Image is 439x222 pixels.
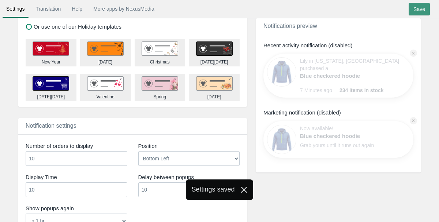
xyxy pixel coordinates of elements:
[26,204,127,212] label: Show popups again
[300,132,377,140] a: Blue checkered hoodie
[150,59,170,65] div: Christmas
[33,41,69,56] img: new_year.png
[142,41,178,56] img: christmas.png
[33,76,69,91] img: cyber_monday.png
[196,76,233,91] img: thanksgiving.png
[200,59,228,65] div: [DATE][DATE]
[300,57,402,87] div: Lily in [US_STATE], [GEOGRAPHIC_DATA] purchased a
[68,2,86,15] a: Help
[26,173,127,181] label: Display Time
[98,59,112,65] div: [DATE]
[154,94,166,100] div: Spring
[142,76,178,91] img: spring.png
[26,142,127,150] label: Number of orders to display
[42,59,60,65] div: New Year
[339,87,384,94] span: 234 items in stock
[87,76,124,91] img: valentine.png
[207,94,221,100] div: [DATE]
[26,23,121,30] label: Or use one of our Holiday templates
[87,41,124,56] img: halloweeen.png
[196,41,233,56] img: black_friday.png
[300,125,377,154] div: Now available! Grab yours until it runs out again
[3,2,29,15] a: Settings
[97,94,115,100] div: Valentine
[191,185,234,194] div: Settings saved
[409,3,430,15] input: Save
[37,94,65,100] div: [DATE][DATE]
[267,125,296,154] img: 80x80_sample.jpg
[138,142,240,150] label: Position
[138,173,240,181] label: Delay between popups
[263,23,317,29] span: Notifications preview
[300,87,339,94] span: 7 Minutes ago
[90,2,158,15] a: More apps by NexusMedia
[32,2,65,15] a: Translation
[267,57,296,87] img: 80x80_sample.jpg
[300,72,377,80] a: Blue checkered hoodie
[26,123,76,129] span: Notification settings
